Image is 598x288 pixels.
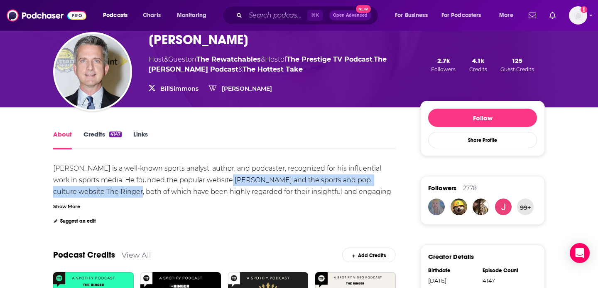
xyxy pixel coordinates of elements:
[428,267,477,274] div: Birthdate
[53,218,96,224] a: Suggest an edit
[149,55,164,63] span: Host
[342,248,396,262] a: Add Credits
[356,5,371,13] span: New
[222,85,272,92] a: [PERSON_NAME]
[103,10,127,21] span: Podcasts
[428,199,445,215] img: eybiii
[469,66,487,72] span: Credits
[230,6,386,25] div: Search podcasts, credits, & more...
[436,9,493,22] button: open menu
[196,55,261,63] a: The Rewatchables
[53,130,72,149] a: About
[500,66,534,72] span: Guest Credits
[261,55,265,63] span: &
[122,251,151,259] a: View All
[373,55,374,63] span: ,
[473,199,489,215] img: ccabebe_janine
[429,56,458,73] button: 2.7kFollowers
[581,6,587,13] svg: Add a profile image
[570,243,590,263] div: Open Intercom Messenger
[389,9,438,22] button: open menu
[483,267,532,274] div: Episode Count
[525,8,539,22] a: Show notifications dropdown
[83,130,122,149] a: Credits4147
[517,199,534,215] button: 99+
[569,6,587,25] img: User Profile
[431,66,456,72] span: Followers
[307,10,323,21] span: ⌘ K
[53,164,393,242] div: [PERSON_NAME] is a well-known sports analyst, author, and podcaster, recognized for his influenti...
[143,10,161,21] span: Charts
[243,65,303,73] a: The Hottest Take
[493,9,524,22] button: open menu
[265,55,280,63] span: Host
[238,65,243,73] span: &
[463,184,477,192] div: 2778
[498,56,537,73] button: 125Guest Credits
[55,34,130,109] img: Bill Simmons
[499,10,513,21] span: More
[329,10,371,20] button: Open AdvancedNew
[137,9,166,22] a: Charts
[546,8,559,22] a: Show notifications dropdown
[472,57,484,65] span: 4.1k
[333,13,368,17] span: Open Advanced
[160,85,199,92] a: BillSimmons
[168,55,188,63] span: Guest
[428,277,477,284] div: [DATE]
[428,184,456,192] span: Followers
[133,130,148,149] a: Links
[149,32,248,48] h1: [PERSON_NAME]
[428,253,474,261] h3: Creator Details
[512,57,522,65] span: 125
[188,55,261,63] span: on
[171,9,217,22] button: open menu
[164,55,168,63] span: &
[287,55,373,63] a: The Prestige TV Podcast
[483,277,532,284] div: 4147
[428,132,537,148] button: Share Profile
[97,9,138,22] button: open menu
[428,109,537,127] button: Follow
[280,55,373,63] span: of
[495,199,512,215] img: markettrol
[245,9,307,22] input: Search podcasts, credits, & more...
[569,6,587,25] span: Logged in as sashagoldin
[569,6,587,25] button: Show profile menu
[441,10,481,21] span: For Podcasters
[437,57,450,65] span: 2.7k
[467,56,490,73] button: 4.1kCredits
[109,132,122,137] div: 4147
[53,250,115,260] a: Podcast Credits
[395,10,428,21] span: For Business
[177,10,206,21] span: Monitoring
[7,7,86,23] img: Podchaser - Follow, Share and Rate Podcasts
[451,199,467,215] img: Robbie123213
